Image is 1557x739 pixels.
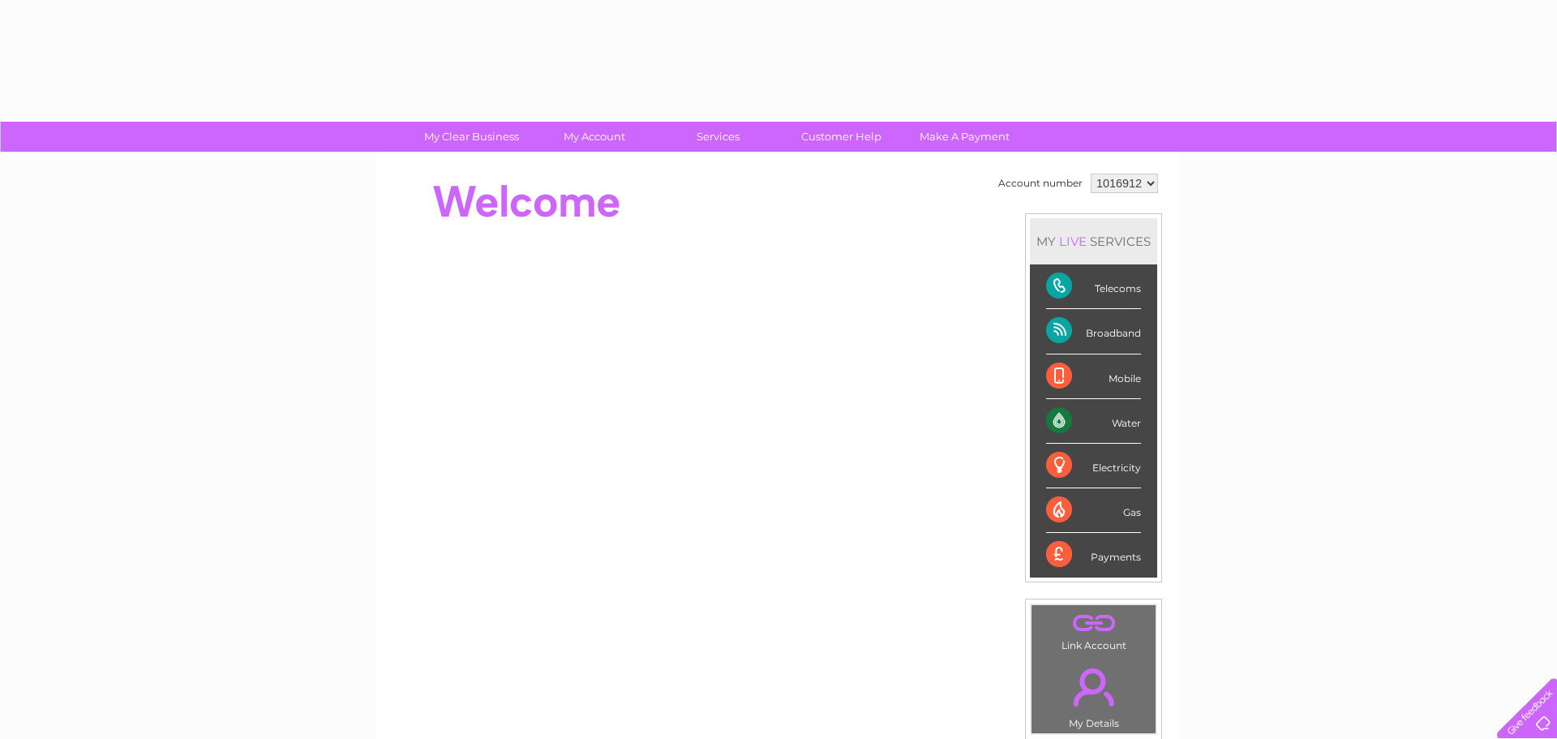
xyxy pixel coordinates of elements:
[774,122,908,152] a: Customer Help
[994,170,1087,197] td: Account number
[1031,604,1156,655] td: Link Account
[1046,399,1141,444] div: Water
[405,122,538,152] a: My Clear Business
[1046,488,1141,533] div: Gas
[1046,309,1141,354] div: Broadband
[1036,609,1152,638] a: .
[1036,659,1152,715] a: .
[1046,533,1141,577] div: Payments
[1046,264,1141,309] div: Telecoms
[1031,655,1156,734] td: My Details
[898,122,1032,152] a: Make A Payment
[651,122,785,152] a: Services
[1056,234,1090,249] div: LIVE
[1030,218,1157,264] div: MY SERVICES
[528,122,662,152] a: My Account
[1046,354,1141,399] div: Mobile
[1046,444,1141,488] div: Electricity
